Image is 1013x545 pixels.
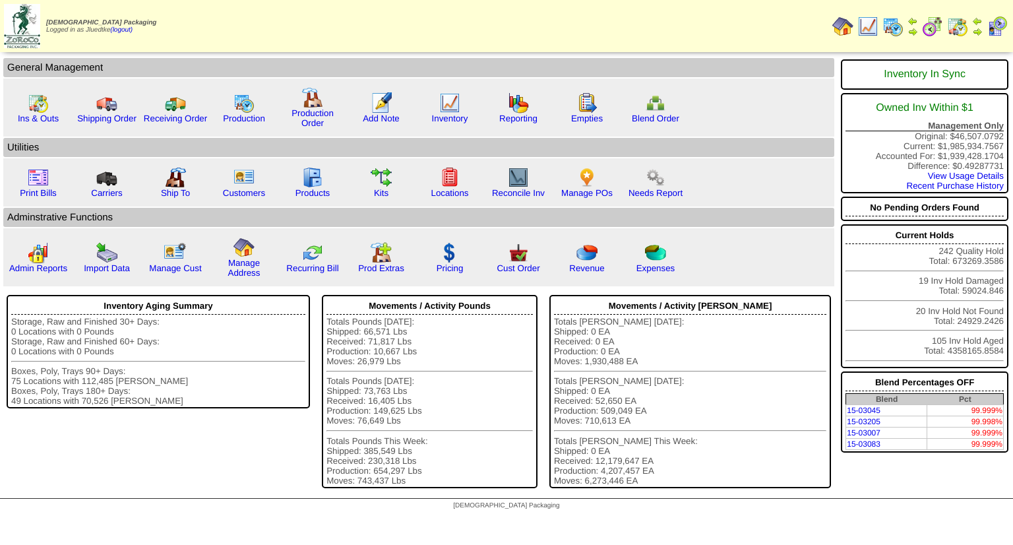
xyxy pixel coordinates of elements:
a: Recurring Bill [286,263,338,273]
div: Inventory Aging Summary [11,298,305,315]
a: Products [295,188,330,198]
img: locations.gif [439,167,460,188]
img: reconcile.gif [302,242,323,263]
div: Original: $46,507.0792 Current: $1,985,934.7567 Accounted For: $1,939,428.1704 Difference: $0.492... [841,93,1008,193]
img: cabinet.gif [302,167,323,188]
a: Pricing [437,263,464,273]
img: arrowright.gif [907,26,918,37]
img: line_graph.gif [857,16,878,37]
a: Ship To [161,188,190,198]
span: [DEMOGRAPHIC_DATA] Packaging [46,19,156,26]
img: dollar.gif [439,242,460,263]
img: po.png [576,167,598,188]
a: Production [223,113,265,123]
img: line_graph2.gif [508,167,529,188]
img: pie_chart2.png [645,242,666,263]
div: 242 Quality Hold Total: 673269.3586 19 Inv Hold Damaged Total: 59024.846 20 Inv Hold Not Found To... [841,224,1008,368]
div: Owned Inv Within $1 [845,96,1004,121]
img: invoice2.gif [28,167,49,188]
a: Blend Order [632,113,679,123]
img: factory.gif [302,87,323,108]
td: Adminstrative Functions [3,208,834,227]
img: truck3.gif [96,167,117,188]
a: 15-03045 [847,406,880,415]
a: Carriers [91,188,122,198]
img: orders.gif [371,92,392,113]
div: Storage, Raw and Finished 30+ Days: 0 Locations with 0 Pounds Storage, Raw and Finished 60+ Days:... [11,317,305,406]
a: Recent Purchase History [907,181,1004,191]
a: Inventory [432,113,468,123]
img: calendarcustomer.gif [987,16,1008,37]
a: 15-03007 [847,428,880,437]
a: Revenue [569,263,604,273]
a: Needs Report [629,188,683,198]
img: cust_order.png [508,242,529,263]
img: customers.gif [233,167,255,188]
a: Kits [374,188,388,198]
div: Movements / Activity [PERSON_NAME] [554,298,826,315]
img: arrowright.gif [972,26,983,37]
img: calendarprod.gif [233,92,255,113]
div: Management Only [845,121,1004,131]
img: network.png [645,92,666,113]
a: Manage Address [228,258,261,278]
img: home.gif [832,16,853,37]
img: calendarprod.gif [882,16,904,37]
a: Expenses [636,263,675,273]
a: Ins & Outs [18,113,59,123]
img: workflow.gif [371,167,392,188]
td: 99.999% [927,405,1004,416]
a: Manage Cust [149,263,201,273]
a: Receiving Order [144,113,207,123]
img: zoroco-logo-small.webp [4,4,40,48]
td: General Management [3,58,834,77]
div: Totals Pounds [DATE]: Shipped: 66,571 Lbs Received: 71,817 Lbs Production: 10,667 Lbs Moves: 26,9... [326,317,533,486]
img: workflow.png [645,167,666,188]
a: 15-03083 [847,439,880,449]
img: factory2.gif [165,167,186,188]
a: Shipping Order [77,113,137,123]
a: Print Bills [20,188,57,198]
a: Import Data [84,263,130,273]
div: No Pending Orders Found [845,199,1004,216]
a: Prod Extras [358,263,404,273]
div: Movements / Activity Pounds [326,298,533,315]
img: calendarblend.gif [922,16,943,37]
a: Reporting [499,113,537,123]
div: Totals [PERSON_NAME] [DATE]: Shipped: 0 EA Received: 0 EA Production: 0 EA Moves: 1,930,488 EA To... [554,317,826,486]
a: (logout) [110,26,133,34]
div: Inventory In Sync [845,62,1004,87]
td: 99.998% [927,416,1004,428]
img: truck.gif [96,92,117,113]
th: Blend [846,394,927,405]
a: Empties [571,113,603,123]
span: Logged in as Jluedtke [46,19,156,34]
img: graph.gif [508,92,529,113]
img: graph2.png [28,242,49,263]
div: Blend Percentages OFF [845,374,1004,391]
img: workorder.gif [576,92,598,113]
a: View Usage Details [928,171,1004,181]
img: calendarinout.gif [947,16,968,37]
a: Reconcile Inv [492,188,545,198]
img: prodextras.gif [371,242,392,263]
td: 99.999% [927,439,1004,450]
a: Cust Order [497,263,539,273]
img: arrowleft.gif [972,16,983,26]
a: Add Note [363,113,400,123]
img: truck2.gif [165,92,186,113]
div: Current Holds [845,227,1004,244]
img: home.gif [233,237,255,258]
img: arrowleft.gif [907,16,918,26]
a: Production Order [292,108,334,128]
a: Customers [223,188,265,198]
td: Utilities [3,138,834,157]
img: calendarinout.gif [28,92,49,113]
span: [DEMOGRAPHIC_DATA] Packaging [453,502,559,509]
a: 15-03205 [847,417,880,426]
img: line_graph.gif [439,92,460,113]
img: import.gif [96,242,117,263]
a: Locations [431,188,468,198]
a: Manage POs [561,188,613,198]
td: 99.999% [927,428,1004,439]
